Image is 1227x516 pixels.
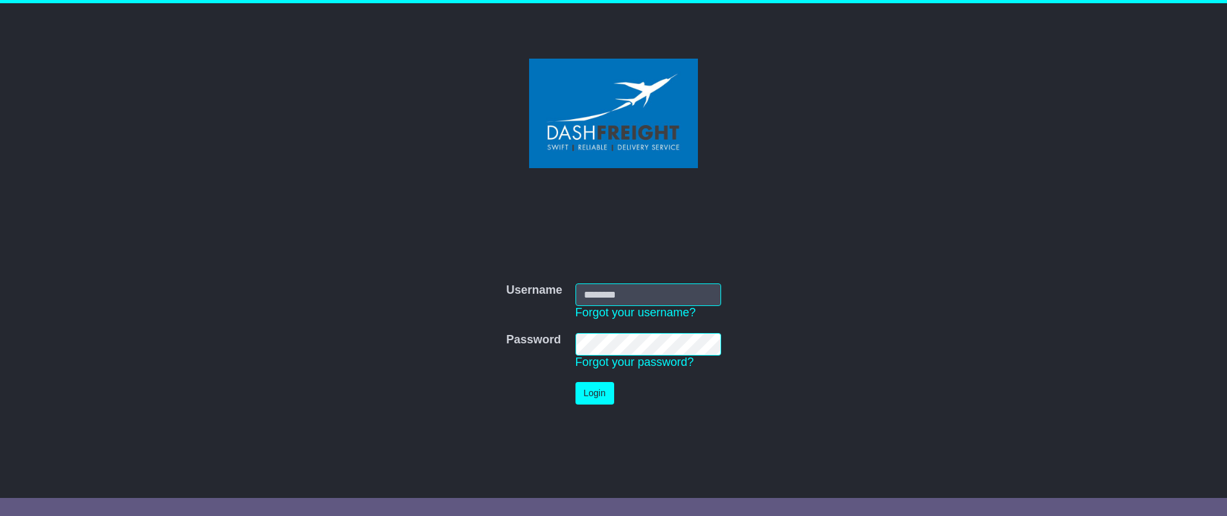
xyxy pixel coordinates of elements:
label: Password [506,333,561,347]
button: Login [575,382,614,405]
a: Forgot your password? [575,356,694,368]
img: Dash Freight [529,59,698,168]
label: Username [506,283,562,298]
a: Forgot your username? [575,306,696,319]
